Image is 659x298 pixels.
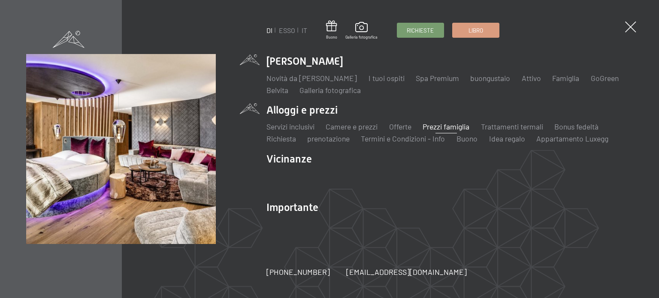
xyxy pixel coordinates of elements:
[361,134,445,143] a: Termini e Condizioni - Info
[345,35,378,39] font: Galleria fotografica
[416,73,459,83] a: Spa Premium
[266,73,357,83] a: Novità da [PERSON_NAME]
[489,134,525,143] a: Idea regalo
[266,267,330,277] a: [PHONE_NUMBER]
[552,73,579,83] a: Famiglia
[481,122,543,131] a: Trattamenti termali
[456,134,478,143] a: Buono
[266,122,314,131] a: Servizi inclusivi
[299,85,361,95] a: Galleria fotografica
[345,22,378,40] a: Galleria fotografica
[470,73,510,83] a: buongustaio
[326,122,378,131] a: Camere e prezzi
[590,73,618,83] a: GoGreen
[389,122,411,131] a: Offerte
[266,134,296,143] a: Richiesta
[423,122,469,131] a: Prezzi famiglia
[469,27,483,34] font: Libro
[326,35,337,39] font: Buono
[368,73,404,83] a: I tuoi ospiti
[536,134,608,143] a: Appartamento Luxegg
[279,26,295,34] a: ESSO
[397,23,443,37] a: Richieste
[522,73,541,83] a: Attivo
[453,23,499,37] a: Libro
[326,21,337,40] a: Buono
[407,27,434,34] font: Richieste
[554,122,599,131] a: Bonus fedeltà
[266,26,272,34] a: DI
[347,267,467,277] a: [EMAIL_ADDRESS][DOMAIN_NAME]
[266,85,288,95] a: Belvita
[307,134,350,143] a: prenotazione
[302,26,307,34] a: IT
